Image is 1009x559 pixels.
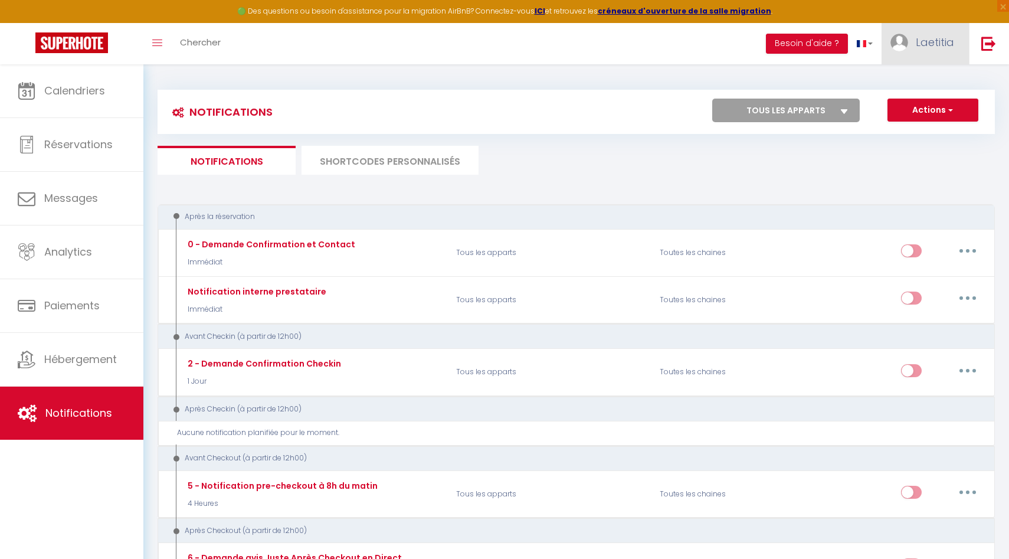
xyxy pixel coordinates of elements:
[887,99,978,122] button: Actions
[981,36,996,51] img: logout
[44,191,98,205] span: Messages
[44,83,105,98] span: Calendriers
[169,525,968,537] div: Après Checkout (à partir de 12h00)
[448,477,652,511] p: Tous les apparts
[535,6,545,16] a: ICI
[652,283,788,317] div: Toutes les chaines
[169,453,968,464] div: Avant Checkout (à partir de 12h00)
[158,146,296,175] li: Notifications
[44,352,117,367] span: Hébergement
[169,404,968,415] div: Après Checkin (à partir de 12h00)
[177,427,984,439] div: Aucune notification planifiée pour le moment.
[166,99,273,125] h3: Notifications
[766,34,848,54] button: Besoin d'aide ?
[180,36,221,48] span: Chercher
[890,34,908,51] img: ...
[169,331,968,342] div: Avant Checkin (à partir de 12h00)
[45,406,112,420] span: Notifications
[448,236,652,270] p: Tous les apparts
[652,477,788,511] div: Toutes les chaines
[448,355,652,390] p: Tous les apparts
[882,23,969,64] a: ... Laetitia
[652,236,788,270] div: Toutes les chaines
[652,355,788,390] div: Toutes les chaines
[171,23,230,64] a: Chercher
[44,298,100,313] span: Paiements
[916,35,954,50] span: Laetitia
[185,479,378,492] div: 5 - Notification pre-checkout à 8h du matin
[185,257,355,268] p: Immédiat
[169,211,968,223] div: Après la réservation
[44,244,92,259] span: Analytics
[598,6,771,16] a: créneaux d'ouverture de la salle migration
[44,137,113,152] span: Réservations
[185,498,378,509] p: 4 Heures
[185,285,326,298] div: Notification interne prestataire
[302,146,479,175] li: SHORTCODES PERSONNALISÉS
[185,357,341,370] div: 2 - Demande Confirmation Checkin
[185,376,341,387] p: 1 Jour
[9,5,45,40] button: Ouvrir le widget de chat LiveChat
[448,283,652,317] p: Tous les apparts
[35,32,108,53] img: Super Booking
[185,304,326,315] p: Immédiat
[185,238,355,251] div: 0 - Demande Confirmation et Contact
